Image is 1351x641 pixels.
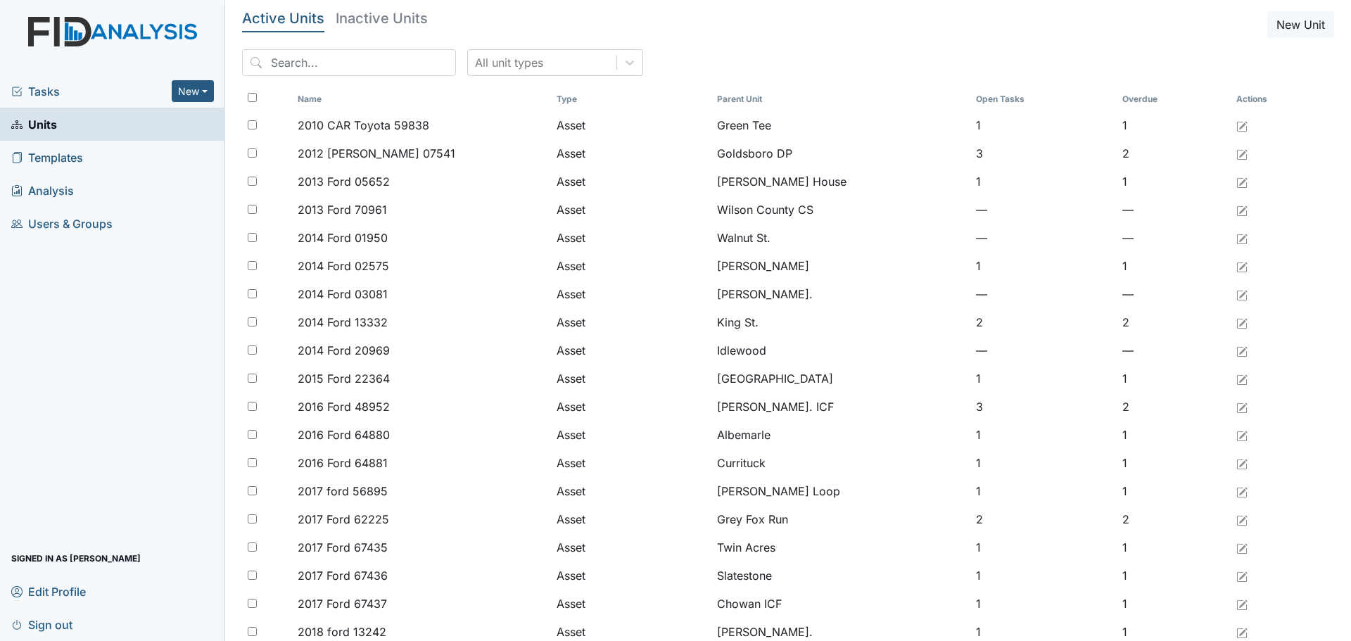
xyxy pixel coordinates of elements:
td: 1 [970,533,1117,561]
span: Signed in as [PERSON_NAME] [11,547,141,569]
td: 1 [970,364,1117,393]
td: 1 [970,252,1117,280]
td: 1 [970,477,1117,505]
td: 1 [970,590,1117,618]
span: 2013 Ford 05652 [298,173,390,190]
td: 2 [1117,393,1231,421]
td: Asset [551,167,711,196]
td: [PERSON_NAME] [711,252,970,280]
a: Edit [1236,426,1248,443]
td: Goldsboro DP [711,139,970,167]
td: 1 [970,449,1117,477]
td: 1 [1117,477,1231,505]
td: Asset [551,252,711,280]
td: Asset [551,421,711,449]
span: 2017 Ford 67435 [298,539,388,556]
input: Toggle All Rows Selected [248,93,257,102]
td: [PERSON_NAME]. ICF [711,393,970,421]
td: Asset [551,449,711,477]
td: Currituck [711,449,970,477]
span: 2014 Ford 01950 [298,229,388,246]
span: Analysis [11,179,74,201]
span: 2017 Ford 67437 [298,595,387,612]
td: Asset [551,533,711,561]
td: Asset [551,393,711,421]
td: 3 [970,393,1117,421]
td: 1 [1117,421,1231,449]
td: Wilson County CS [711,196,970,224]
td: 3 [970,139,1117,167]
td: 1 [1117,364,1231,393]
td: [PERSON_NAME]. [711,280,970,308]
a: Edit [1236,286,1248,303]
td: Chowan ICF [711,590,970,618]
th: Toggle SortBy [292,87,551,111]
button: New Unit [1267,11,1334,38]
td: — [970,280,1117,308]
td: Idlewood [711,336,970,364]
a: Tasks [11,83,172,100]
span: Units [11,113,57,135]
td: 2 [970,308,1117,336]
td: 1 [970,561,1117,590]
td: Asset [551,477,711,505]
td: — [1117,336,1231,364]
td: Asset [551,308,711,336]
th: Actions [1231,87,1301,111]
a: Edit [1236,398,1248,415]
span: 2014 Ford 03081 [298,286,388,303]
td: 1 [970,421,1117,449]
td: 1 [1117,561,1231,590]
a: Edit [1236,483,1248,500]
span: 2013 Ford 70961 [298,201,387,218]
td: Asset [551,590,711,618]
td: 1 [1117,449,1231,477]
span: 2015 Ford 22364 [298,370,390,387]
td: 1 [1117,167,1231,196]
td: Green Tee [711,111,970,139]
a: Edit [1236,623,1248,640]
td: — [970,224,1117,252]
span: 2010 CAR Toyota 59838 [298,117,429,134]
td: 2 [1117,308,1231,336]
td: 1 [1117,252,1231,280]
a: Edit [1236,314,1248,331]
td: Slatestone [711,561,970,590]
td: Grey Fox Run [711,505,970,533]
span: 2014 Ford 13332 [298,314,388,331]
td: 2 [1117,505,1231,533]
td: — [1117,280,1231,308]
input: Search... [242,49,456,76]
td: King St. [711,308,970,336]
a: Edit [1236,117,1248,134]
span: 2014 Ford 20969 [298,342,390,359]
a: Edit [1236,173,1248,190]
div: All unit types [475,54,543,71]
a: Edit [1236,145,1248,162]
td: — [970,336,1117,364]
td: [GEOGRAPHIC_DATA] [711,364,970,393]
span: 2017 ford 56895 [298,483,388,500]
span: 2018 ford 13242 [298,623,386,640]
span: 2012 [PERSON_NAME] 07541 [298,145,455,162]
th: Toggle SortBy [1117,87,1231,111]
td: 1 [1117,111,1231,139]
a: Edit [1236,455,1248,471]
a: Edit [1236,539,1248,556]
a: Edit [1236,595,1248,612]
td: Asset [551,280,711,308]
td: Asset [551,139,711,167]
span: Edit Profile [11,580,86,602]
td: 2 [970,505,1117,533]
td: Twin Acres [711,533,970,561]
a: Edit [1236,370,1248,387]
td: 1 [970,167,1117,196]
span: 2014 Ford 02575 [298,258,389,274]
h5: Inactive Units [336,11,428,25]
td: 2 [1117,139,1231,167]
td: Albemarle [711,421,970,449]
td: — [1117,196,1231,224]
span: Templates [11,146,83,168]
td: [PERSON_NAME] House [711,167,970,196]
td: Asset [551,196,711,224]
